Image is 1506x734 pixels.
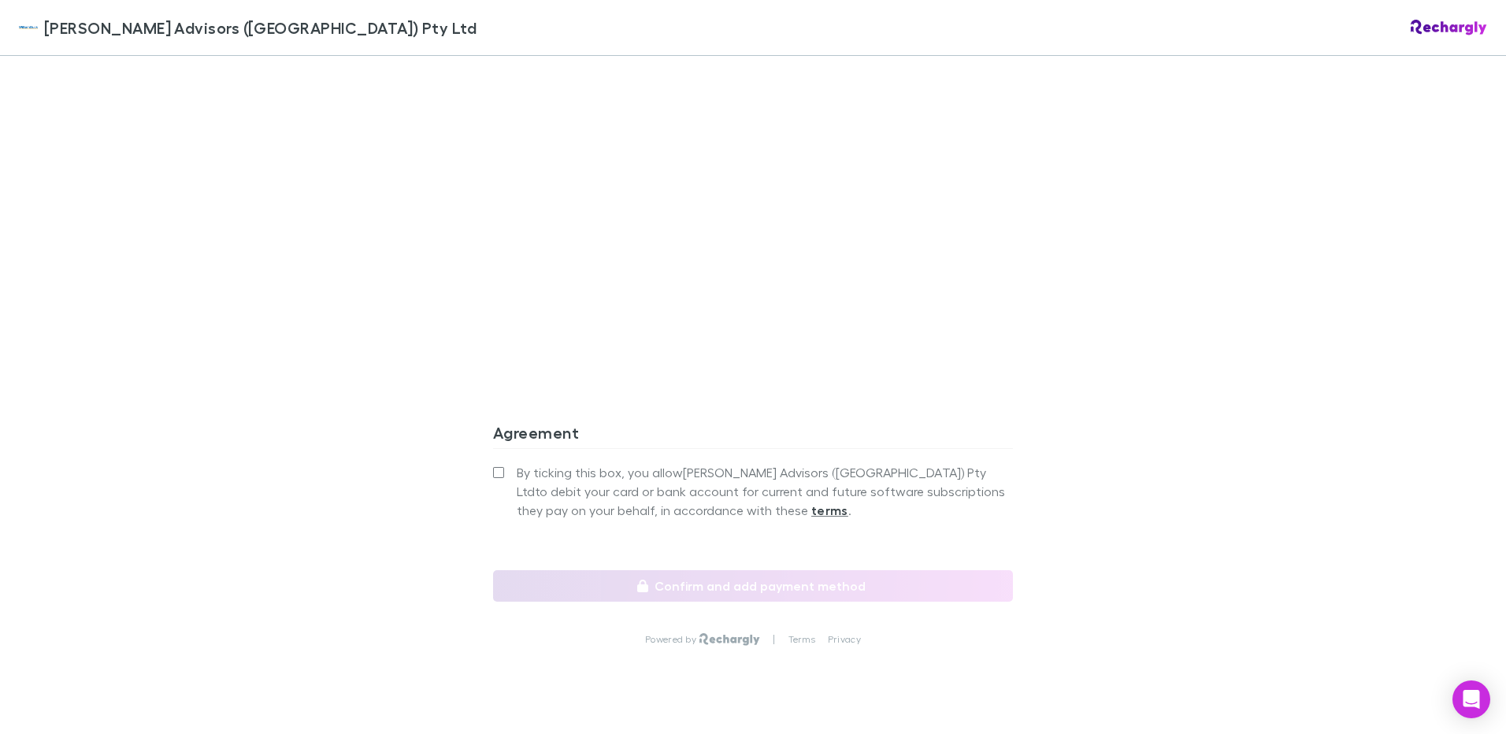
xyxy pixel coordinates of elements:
span: By ticking this box, you allow [PERSON_NAME] Advisors ([GEOGRAPHIC_DATA]) Pty Ltd to debit your c... [517,463,1013,520]
div: Open Intercom Messenger [1452,680,1490,718]
p: | [773,633,775,646]
span: [PERSON_NAME] Advisors ([GEOGRAPHIC_DATA]) Pty Ltd [44,16,477,39]
strong: terms [811,502,848,518]
img: Rechargly Logo [699,633,760,646]
h3: Agreement [493,423,1013,448]
a: Terms [788,633,815,646]
img: William Buck Advisors (WA) Pty Ltd's Logo [19,18,38,37]
p: Powered by [645,633,699,646]
img: Rechargly Logo [1411,20,1487,35]
button: Confirm and add payment method [493,570,1013,602]
a: Privacy [828,633,861,646]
